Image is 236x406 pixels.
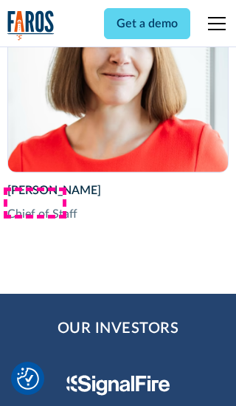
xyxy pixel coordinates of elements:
[17,368,39,390] img: Revisit consent button
[58,317,179,340] h2: Our Investors
[7,182,229,199] div: [PERSON_NAME]
[7,10,55,41] img: Logo of the analytics and reporting company Faros.
[17,368,39,390] button: Cookie Settings
[7,205,229,223] div: Chief of Staff
[104,8,190,39] a: Get a demo
[199,6,229,41] div: menu
[7,10,55,41] a: home
[66,375,170,396] img: Signal Fire Logo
